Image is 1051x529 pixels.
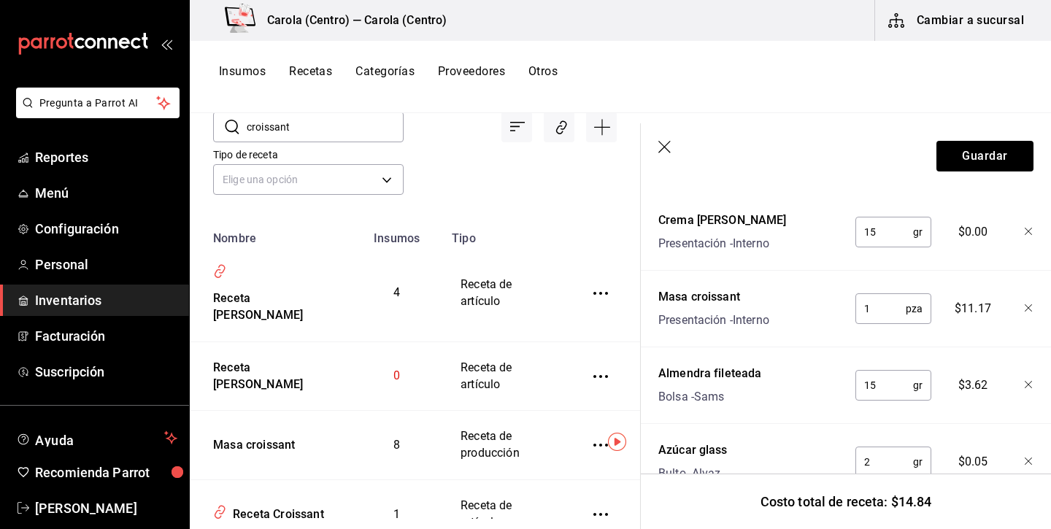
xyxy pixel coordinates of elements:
[355,64,415,89] button: Categorías
[16,88,180,118] button: Pregunta a Parrot AI
[544,112,574,142] div: Asociar recetas
[855,217,913,247] input: 0
[658,441,728,459] div: Azúcar glass
[393,285,400,299] span: 4
[443,341,567,411] td: Receta de artículo
[393,438,400,452] span: 8
[855,294,906,323] input: 0
[350,223,443,245] th: Insumos
[501,112,532,142] div: Ordenar por
[35,429,158,447] span: Ayuda
[855,371,913,400] input: 0
[161,38,172,50] button: open_drawer_menu
[35,219,177,239] span: Configuración
[658,388,761,406] div: Bolsa - Sams
[528,64,558,89] button: Otros
[10,106,180,121] a: Pregunta a Parrot AI
[958,453,988,471] span: $0.05
[958,223,988,241] span: $0.00
[855,447,931,477] div: gr
[855,217,931,247] div: gr
[219,64,558,89] div: navigation tabs
[658,465,728,482] div: Bulto - Alvaz
[35,255,177,274] span: Personal
[855,293,931,324] div: pza
[207,431,295,454] div: Masa croissant
[35,326,177,346] span: Facturación
[207,354,333,393] div: Receta [PERSON_NAME]
[443,245,567,341] td: Receta de artículo
[936,141,1033,171] button: Guardar
[658,312,769,329] div: Presentación - Interno
[289,64,332,89] button: Recetas
[213,164,404,195] div: Elige una opción
[641,474,1051,529] div: Costo total de receta: $14.84
[586,112,617,142] div: Agregar receta
[190,223,350,245] th: Nombre
[658,365,761,382] div: Almendra fileteada
[393,368,400,382] span: 0
[39,96,157,111] span: Pregunta a Parrot AI
[443,411,567,480] td: Receta de producción
[658,212,787,229] div: Crema [PERSON_NAME]
[393,507,400,521] span: 1
[958,377,988,394] span: $3.62
[35,183,177,203] span: Menú
[213,150,404,160] label: Tipo de receta
[35,290,177,310] span: Inventarios
[658,235,787,252] div: Presentación - Interno
[207,285,333,324] div: Receta [PERSON_NAME]
[35,463,177,482] span: Recomienda Parrot
[35,147,177,167] span: Reportes
[855,370,931,401] div: gr
[438,64,505,89] button: Proveedores
[247,112,404,142] input: Buscar nombre de receta
[35,362,177,382] span: Suscripción
[255,12,447,29] h3: Carola (Centro) — Carola (Centro)
[855,447,913,476] input: 0
[219,64,266,89] button: Insumos
[658,288,769,306] div: Masa croissant
[955,300,991,317] span: $11.17
[227,501,324,523] div: Receta Croissant
[608,433,626,451] img: Tooltip marker
[443,223,567,245] th: Tipo
[35,498,177,518] span: [PERSON_NAME]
